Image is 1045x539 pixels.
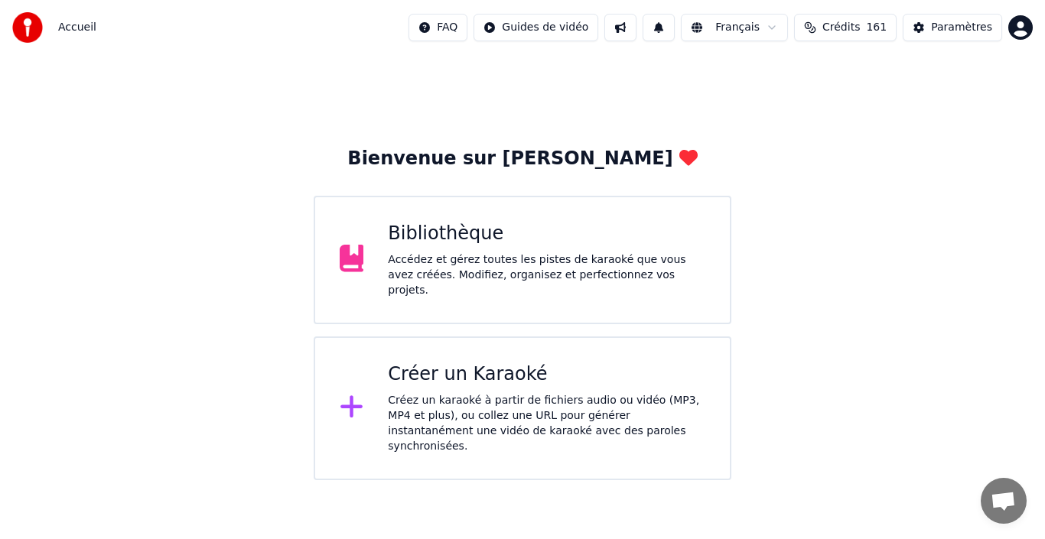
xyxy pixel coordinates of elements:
div: Accédez et gérez toutes les pistes de karaoké que vous avez créées. Modifiez, organisez et perfec... [388,252,705,298]
span: 161 [866,20,887,35]
button: Crédits161 [794,14,897,41]
button: FAQ [409,14,467,41]
div: Bienvenue sur [PERSON_NAME] [347,147,697,171]
div: Paramètres [931,20,992,35]
span: Accueil [58,20,96,35]
button: Paramètres [903,14,1002,41]
span: Crédits [822,20,860,35]
div: Bibliothèque [388,222,705,246]
nav: breadcrumb [58,20,96,35]
button: Guides de vidéo [474,14,598,41]
div: Créez un karaoké à partir de fichiers audio ou vidéo (MP3, MP4 et plus), ou collez une URL pour g... [388,393,705,454]
div: Ouvrir le chat [981,478,1027,524]
img: youka [12,12,43,43]
div: Créer un Karaoké [388,362,705,387]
